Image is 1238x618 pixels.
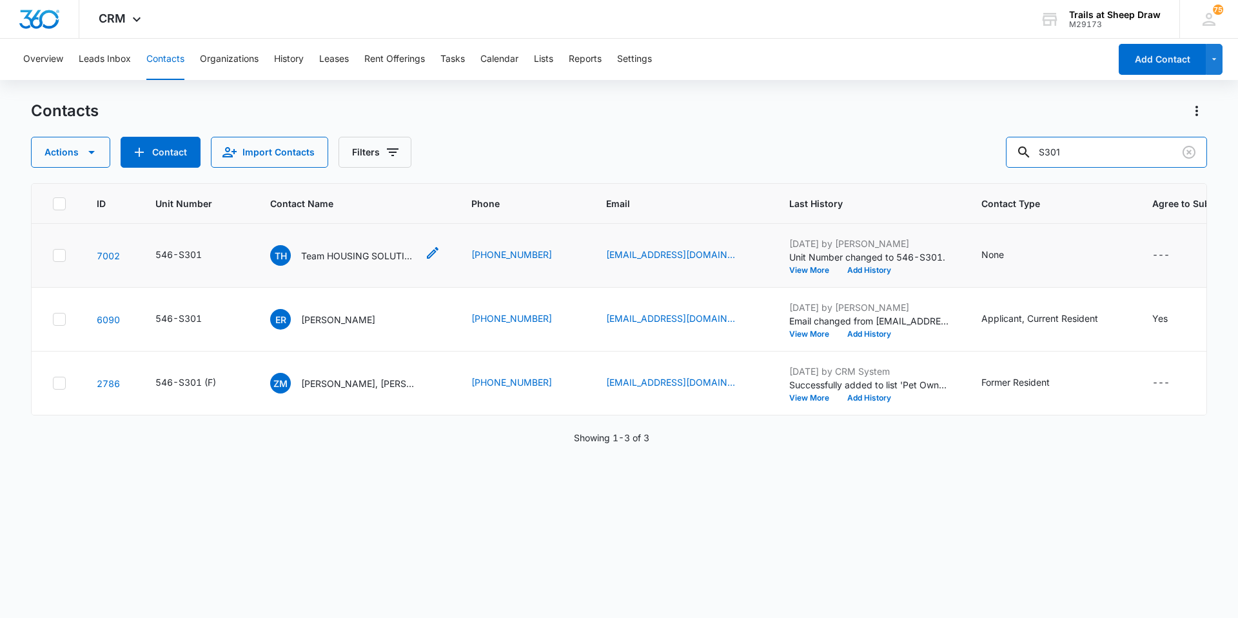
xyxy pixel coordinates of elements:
[1213,5,1223,15] div: notifications count
[270,245,291,266] span: TH
[789,197,932,210] span: Last History
[606,248,758,263] div: Email - guestservices@teamhousing.com - Select to Edit Field
[1069,10,1161,20] div: account name
[270,309,398,330] div: Contact Name - Esperanza Rocha - Select to Edit Field
[1152,375,1193,391] div: Agree to Subscribe - - Select to Edit Field
[471,312,575,327] div: Phone - (720) 586-1234 - Select to Edit Field
[574,431,649,444] p: Showing 1-3 of 3
[155,375,239,391] div: Unit Number - 546-S301 (F) - Select to Edit Field
[606,375,758,391] div: Email - zay.madrid421@gmail.com - Select to Edit Field
[319,39,349,80] button: Leases
[789,330,838,338] button: View More
[274,39,304,80] button: History
[301,313,375,326] p: [PERSON_NAME]
[606,312,758,327] div: Email - respy5567@gmail.com - Select to Edit Field
[270,309,291,330] span: ER
[155,312,202,325] div: 546-S301
[155,375,216,389] div: 546-S301 (F)
[31,137,110,168] button: Actions
[155,197,239,210] span: Unit Number
[97,250,120,261] a: Navigate to contact details page for Team HOUSING SOLUTIONS
[606,248,735,261] a: [EMAIL_ADDRESS][DOMAIN_NAME]
[301,249,417,263] p: Team HOUSING SOLUTIONS
[339,137,411,168] button: Filters
[789,237,950,250] p: [DATE] by [PERSON_NAME]
[471,375,552,389] a: [PHONE_NUMBER]
[981,248,1027,263] div: Contact Type - None - Select to Edit Field
[1179,142,1199,163] button: Clear
[1152,248,1193,263] div: Agree to Subscribe - - Select to Edit Field
[155,248,225,263] div: Unit Number - 546-S301 - Select to Edit Field
[270,373,291,394] span: ZM
[789,266,838,274] button: View More
[1152,248,1170,263] div: ---
[270,373,440,394] div: Contact Name - Zay Madrid, Rebecca Sherwood - Select to Edit Field
[789,364,950,378] p: [DATE] by CRM System
[569,39,602,80] button: Reports
[617,39,652,80] button: Settings
[79,39,131,80] button: Leads Inbox
[606,375,735,389] a: [EMAIL_ADDRESS][DOMAIN_NAME]
[364,39,425,80] button: Rent Offerings
[1152,375,1170,391] div: ---
[1186,101,1207,121] button: Actions
[97,314,120,325] a: Navigate to contact details page for Esperanza Rocha
[981,248,1004,261] div: None
[23,39,63,80] button: Overview
[1152,312,1168,325] div: Yes
[471,248,552,261] a: [PHONE_NUMBER]
[1006,137,1207,168] input: Search Contacts
[981,375,1073,391] div: Contact Type - Former Resident - Select to Edit Field
[1119,44,1206,75] button: Add Contact
[789,301,950,314] p: [DATE] by [PERSON_NAME]
[789,378,950,392] p: Successfully added to list 'Pet Owners'.
[97,197,106,210] span: ID
[200,39,259,80] button: Organizations
[534,39,553,80] button: Lists
[981,312,1121,327] div: Contact Type - Applicant, Current Resident - Select to Edit Field
[155,248,202,261] div: 546-S301
[211,137,328,168] button: Import Contacts
[981,375,1050,389] div: Former Resident
[789,314,950,328] p: Email changed from [EMAIL_ADDRESS][DOMAIN_NAME] to [EMAIL_ADDRESS][DOMAIN_NAME].
[1069,20,1161,29] div: account id
[97,378,120,389] a: Navigate to contact details page for Zay Madrid, Rebecca Sherwood
[121,137,201,168] button: Add Contact
[981,312,1098,325] div: Applicant, Current Resident
[31,101,99,121] h1: Contacts
[99,12,126,25] span: CRM
[471,248,575,263] div: Phone - (830) 609-8855 - Select to Edit Field
[838,394,900,402] button: Add History
[155,312,225,327] div: Unit Number - 546-S301 - Select to Edit Field
[1152,197,1238,210] span: Agree to Subscribe
[606,312,735,325] a: [EMAIL_ADDRESS][DOMAIN_NAME]
[471,375,575,391] div: Phone - (970) 539-2376 - Select to Edit Field
[789,250,950,264] p: Unit Number changed to 546-S301.
[270,245,440,266] div: Contact Name - Team HOUSING SOLUTIONS - Select to Edit Field
[1152,312,1191,327] div: Agree to Subscribe - Yes - Select to Edit Field
[471,197,556,210] span: Phone
[270,197,422,210] span: Contact Name
[440,39,465,80] button: Tasks
[146,39,184,80] button: Contacts
[789,394,838,402] button: View More
[301,377,417,390] p: [PERSON_NAME], [PERSON_NAME]
[1213,5,1223,15] span: 75
[606,197,740,210] span: Email
[838,330,900,338] button: Add History
[480,39,518,80] button: Calendar
[981,197,1103,210] span: Contact Type
[838,266,900,274] button: Add History
[471,312,552,325] a: [PHONE_NUMBER]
